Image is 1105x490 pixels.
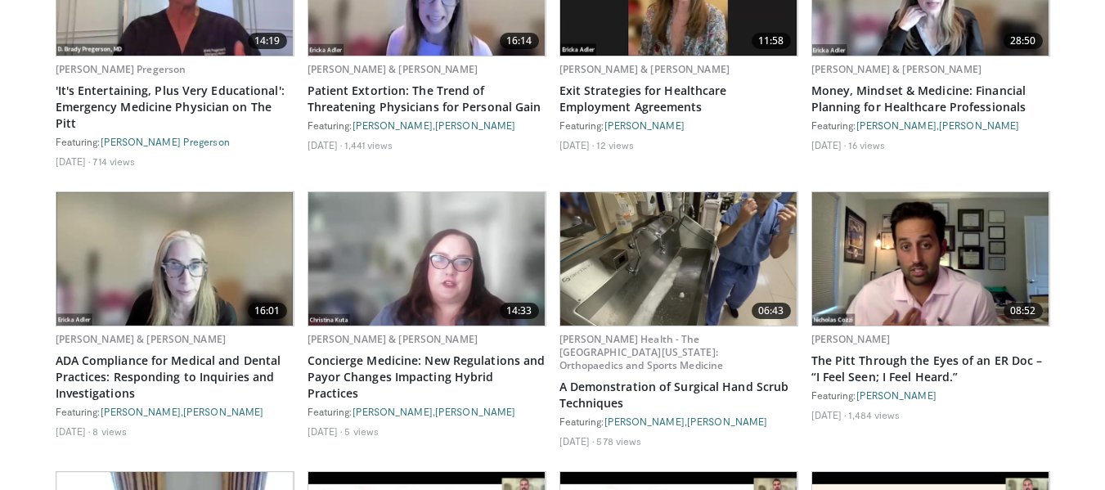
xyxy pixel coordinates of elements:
[183,406,263,417] a: [PERSON_NAME]
[596,138,634,151] li: 12 views
[56,155,91,168] li: [DATE]
[56,135,294,148] div: Featuring:
[559,83,798,115] a: Exit Strategies for Healthcare Employment Agreements
[308,405,546,418] div: Featuring: ,
[308,138,343,151] li: [DATE]
[1004,33,1043,49] span: 28:50
[811,389,1050,402] div: Featuring:
[811,332,891,346] a: [PERSON_NAME]
[500,33,539,49] span: 16:14
[811,138,847,151] li: [DATE]
[353,406,433,417] a: [PERSON_NAME]
[308,62,478,76] a: [PERSON_NAME] & [PERSON_NAME]
[811,62,981,76] a: [PERSON_NAME] & [PERSON_NAME]
[92,425,127,438] li: 8 views
[435,119,515,131] a: [PERSON_NAME]
[248,33,287,49] span: 14:19
[811,353,1050,385] a: The Pitt Through the Eyes of an ER Doc – “I Feel Seen; I Feel Heard.”
[752,33,791,49] span: 11:58
[559,379,798,411] a: A Demonstration of Surgical Hand Scrub Techniques
[856,119,937,131] a: [PERSON_NAME]
[500,303,539,319] span: 14:33
[559,415,798,428] div: Featuring: ,
[596,434,641,447] li: 578 views
[56,332,226,346] a: [PERSON_NAME] & [PERSON_NAME]
[308,332,478,346] a: [PERSON_NAME] & [PERSON_NAME]
[559,119,798,132] div: Featuring:
[856,389,937,401] a: [PERSON_NAME]
[56,192,294,326] img: 20b01f8c-9af4-46de-b6c0-0cfaacc91102.620x360_q85_upscale.jpg
[308,119,546,132] div: Featuring: ,
[559,434,595,447] li: [DATE]
[811,408,847,421] li: [DATE]
[56,192,294,326] a: 16:01
[560,192,797,326] img: 5b4bafdf-eac3-493b-b70b-1e3f603fc1bc.620x360_q85_upscale.jpg
[308,192,546,326] img: 1b857df1-9897-4066-ba5a-131d681681cf.620x360_q85_upscale.jpg
[101,406,181,417] a: [PERSON_NAME]
[248,303,287,319] span: 16:01
[308,353,546,402] a: Concierge Medicine: New Regulations and Payor Changes Impacting Hybrid Practices
[92,155,135,168] li: 714 views
[56,405,294,418] div: Featuring: ,
[559,138,595,151] li: [DATE]
[435,406,515,417] a: [PERSON_NAME]
[308,425,343,438] li: [DATE]
[344,425,379,438] li: 5 views
[560,192,797,326] a: 06:43
[344,138,393,151] li: 1,441 views
[848,408,900,421] li: 1,484 views
[812,192,1049,326] a: 08:52
[848,138,885,151] li: 16 views
[308,83,546,115] a: Patient Extortion: The Trend of Threatening Physicians for Personal Gain
[559,332,724,372] a: [PERSON_NAME] Health - The [GEOGRAPHIC_DATA][US_STATE]: Orthopaedics and Sports Medicine
[101,136,230,147] a: [PERSON_NAME] Pregerson
[687,416,767,427] a: [PERSON_NAME]
[811,83,1050,115] a: Money, Mindset & Medicine: Financial Planning for Healthcare Professionals
[811,119,1050,132] div: Featuring: ,
[812,192,1049,326] img: deacb99e-802d-4184-8862-86b5a16472a1.620x360_q85_upscale.jpg
[56,353,294,402] a: ADA Compliance for Medical and Dental Practices: Responding to Inquiries and Investigations
[56,83,294,132] a: 'It's Entertaining, Plus Very Educational': Emergency Medicine Physician on The Pitt
[56,62,186,76] a: [PERSON_NAME] Pregerson
[353,119,433,131] a: [PERSON_NAME]
[604,416,685,427] a: [PERSON_NAME]
[308,192,546,326] a: 14:33
[752,303,791,319] span: 06:43
[939,119,1019,131] a: [PERSON_NAME]
[559,62,730,76] a: [PERSON_NAME] & [PERSON_NAME]
[1004,303,1043,319] span: 08:52
[56,425,91,438] li: [DATE]
[604,119,685,131] a: [PERSON_NAME]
